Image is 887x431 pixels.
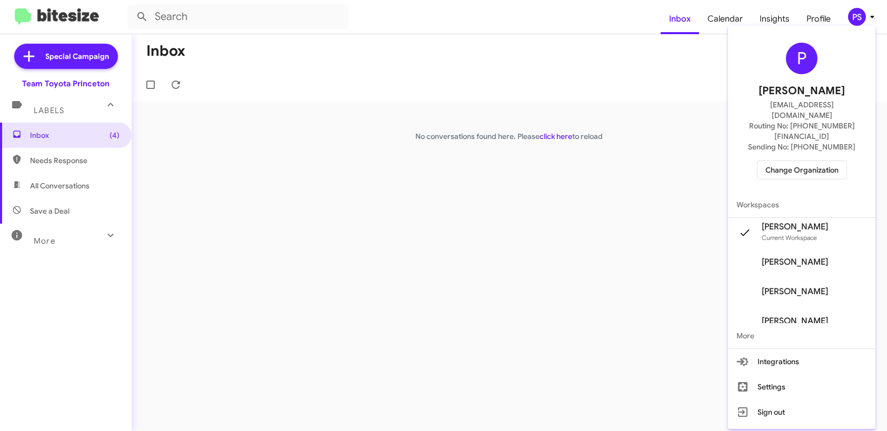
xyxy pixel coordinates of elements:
[765,161,839,179] span: Change Organization
[786,43,818,74] div: P
[728,323,875,348] span: More
[762,286,828,297] span: [PERSON_NAME]
[741,121,863,142] span: Routing No: [PHONE_NUMBER][FINANCIAL_ID]
[762,316,828,326] span: [PERSON_NAME]
[741,99,863,121] span: [EMAIL_ADDRESS][DOMAIN_NAME]
[762,222,828,232] span: [PERSON_NAME]
[728,374,875,399] button: Settings
[762,257,828,267] span: [PERSON_NAME]
[757,161,847,179] button: Change Organization
[728,399,875,425] button: Sign out
[728,192,875,217] span: Workspaces
[728,349,875,374] button: Integrations
[762,234,817,242] span: Current Workspace
[759,83,845,99] span: [PERSON_NAME]
[748,142,855,152] span: Sending No: [PHONE_NUMBER]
